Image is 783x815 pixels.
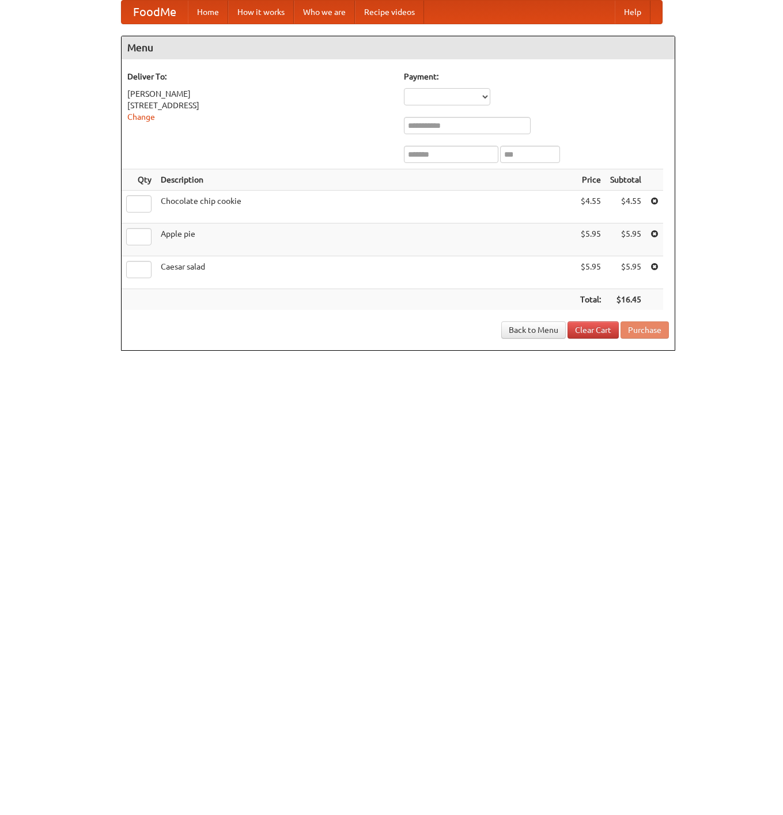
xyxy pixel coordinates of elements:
[404,71,669,82] h5: Payment:
[501,321,566,339] a: Back to Menu
[127,112,155,122] a: Change
[606,289,646,310] th: $16.45
[615,1,650,24] a: Help
[568,321,619,339] a: Clear Cart
[156,223,576,256] td: Apple pie
[576,191,606,223] td: $4.55
[606,169,646,191] th: Subtotal
[621,321,669,339] button: Purchase
[606,191,646,223] td: $4.55
[156,169,576,191] th: Description
[576,223,606,256] td: $5.95
[576,289,606,310] th: Total:
[355,1,424,24] a: Recipe videos
[576,169,606,191] th: Price
[127,71,392,82] h5: Deliver To:
[122,169,156,191] th: Qty
[606,256,646,289] td: $5.95
[156,191,576,223] td: Chocolate chip cookie
[294,1,355,24] a: Who we are
[127,100,392,111] div: [STREET_ADDRESS]
[122,36,675,59] h4: Menu
[188,1,228,24] a: Home
[156,256,576,289] td: Caesar salad
[122,1,188,24] a: FoodMe
[127,88,392,100] div: [PERSON_NAME]
[228,1,294,24] a: How it works
[606,223,646,256] td: $5.95
[576,256,606,289] td: $5.95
